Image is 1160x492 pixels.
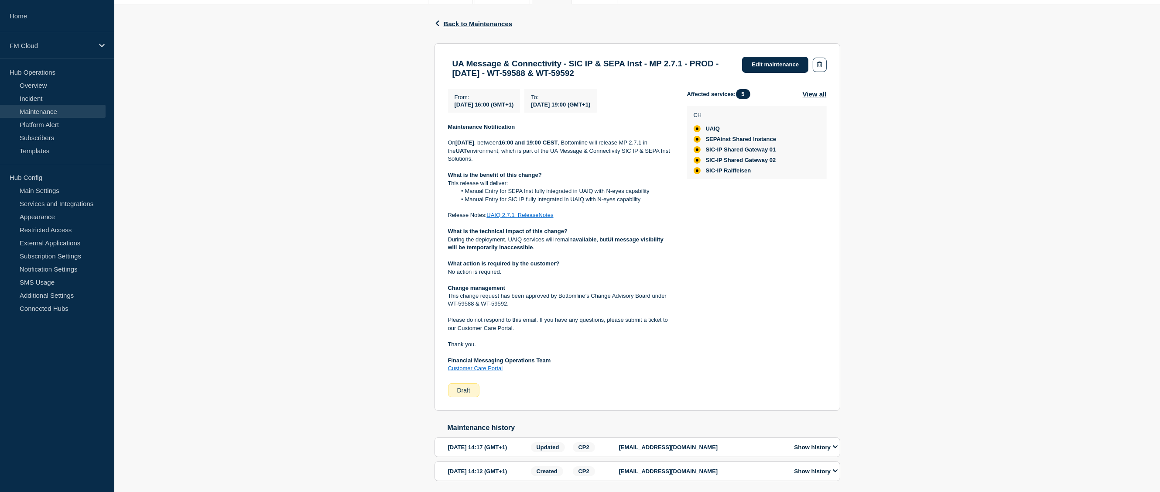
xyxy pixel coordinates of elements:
[499,139,558,146] strong: 16:00 and 19:00 CEST
[706,136,777,143] span: SEPAinst Shared Instance
[435,20,513,28] button: Back to Maintenances
[706,146,776,153] span: SIC-IP Shared Gateway 01
[706,125,720,132] span: UAIQ
[448,424,840,432] h2: Maintenance history
[573,466,595,476] span: CP2
[456,148,467,154] strong: UAT
[448,139,673,163] p: On , between , Bottomline will release MP 2.7.1 in the environment, which is part of the UA Messa...
[694,125,701,132] div: affected
[486,212,553,218] a: UAIQ 2.7.1_ReleaseNotes
[10,42,93,49] p: FM Cloud
[694,157,701,164] div: affected
[448,357,551,364] strong: Financial Messaging Operations Team
[448,365,503,372] a: Customer Care Portal
[531,466,563,476] span: Created
[444,20,513,28] span: Back to Maintenances
[448,341,673,348] p: Thank you.
[448,285,505,291] strong: Change management
[619,444,785,451] p: [EMAIL_ADDRESS][DOMAIN_NAME]
[448,228,568,234] strong: What is the technical impact of this change?
[456,196,673,203] li: Manual Entry for SIC IP fully integrated in UAIQ with N-eyes capability
[452,59,734,78] h3: UA Message & Connectivity - SIC IP & SEPA Inst - MP 2.7.1 - PROD - [DATE] - WT-59588 & WT-59592
[706,157,776,164] span: SIC-IP Shared Gateway 02
[448,268,673,276] p: No action is required.
[803,89,827,99] button: View all
[448,442,528,452] div: [DATE] 14:17 (GMT+1)
[736,89,750,99] span: 5
[694,167,701,174] div: affected
[455,101,514,108] span: [DATE] 16:00 (GMT+1)
[448,260,560,267] strong: What action is required by the customer?
[448,316,673,332] p: Please do not respond to this email. If you have any questions, please submit a ticket to our Cus...
[687,89,755,99] span: Affected services:
[456,187,673,195] li: Manual Entry for SEPA Inst fully integrated in UAIQ with N-eyes capability
[448,211,673,219] p: Release Notes:
[455,94,514,100] p: From :
[573,442,595,452] span: CP2
[448,172,542,178] strong: What is the benefit of this change?
[455,139,474,146] strong: [DATE]
[448,466,528,476] div: [DATE] 14:12 (GMT+1)
[792,444,841,451] button: Show history
[573,236,597,243] strong: available
[448,124,515,130] strong: Maintenance Notification
[531,101,590,108] span: [DATE] 19:00 (GMT+1)
[531,94,590,100] p: To :
[448,383,479,397] div: Draft
[448,292,673,308] p: This change request has been approved by Bottomline’s Change Advisory Board under WT-59588 & WT-5...
[694,136,701,143] div: affected
[742,57,808,73] a: Edit maintenance
[448,236,673,252] p: During the deployment, UAIQ services will remain , but .
[531,442,565,452] span: Updated
[619,468,785,475] p: [EMAIL_ADDRESS][DOMAIN_NAME]
[694,146,701,153] div: affected
[694,112,777,118] p: CH
[792,468,841,475] button: Show history
[448,179,673,187] p: This release will deliver:
[706,167,751,174] span: SIC-IP Raiffeisen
